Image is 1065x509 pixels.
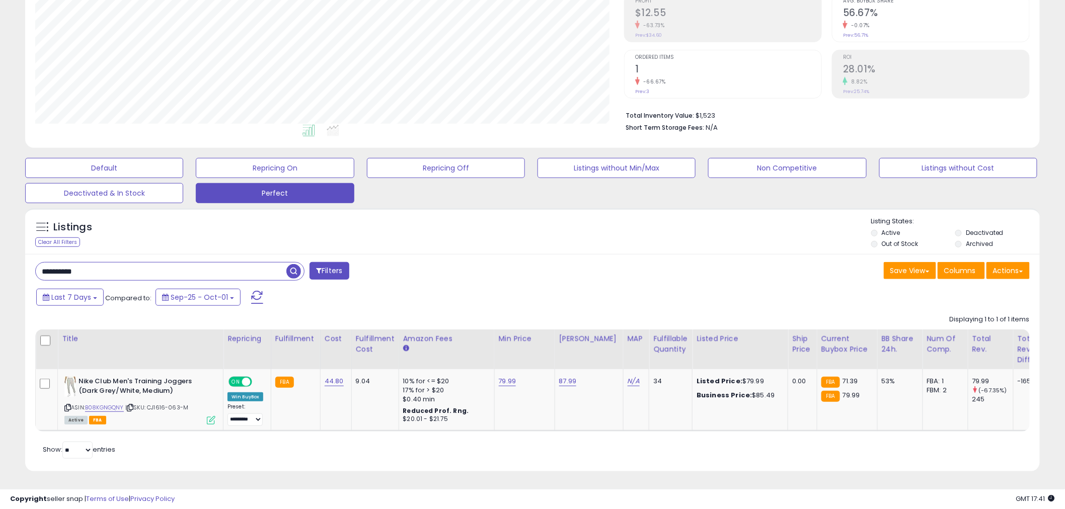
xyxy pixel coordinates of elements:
div: 79.99 [972,377,1013,386]
a: N/A [628,376,640,386]
span: 2025-10-9 17:41 GMT [1016,494,1055,503]
button: Save View [884,262,936,279]
div: $79.99 [697,377,780,386]
b: Short Term Storage Fees: [626,123,704,132]
div: 53% [882,377,915,386]
small: Prev: 3 [635,89,649,95]
span: 79.99 [843,390,860,400]
a: 79.99 [499,376,516,386]
div: Displaying 1 to 1 of 1 items [950,315,1030,324]
button: Actions [986,262,1030,279]
a: Privacy Policy [130,494,175,503]
button: Sep-25 - Oct-01 [156,289,241,306]
div: Fulfillable Quantity [653,333,688,355]
button: Columns [938,262,985,279]
div: Win BuyBox [227,392,263,401]
div: 0.00 [792,377,809,386]
span: All listings currently available for purchase on Amazon [64,416,88,425]
label: Archived [966,239,993,248]
div: FBM: 2 [927,386,960,395]
button: Non Competitive [708,158,866,178]
div: $20.01 - $21.75 [403,415,487,423]
div: 34 [653,377,684,386]
div: Total Rev. [972,333,1009,355]
button: Default [25,158,183,178]
div: Title [62,333,219,344]
small: FBA [821,391,840,402]
small: 8.82% [848,78,868,86]
div: Amazon Fees [403,333,490,344]
span: OFF [251,378,267,386]
label: Deactivated [966,228,1004,237]
p: Listing States: [871,217,1040,226]
span: ON [230,378,242,386]
span: | SKU: CJ1616-063-M [125,403,188,411]
div: 10% for <= $20 [403,377,487,386]
div: -165.01 [1018,377,1039,386]
li: $1,523 [626,109,1022,121]
div: Clear All Filters [35,237,80,247]
div: $0.40 min [403,395,487,404]
small: -63.73% [640,22,665,29]
a: Terms of Use [86,494,129,503]
img: 312bWuxoseL._SL40_.jpg [64,377,76,397]
div: Num of Comp. [927,333,964,355]
button: Repricing Off [367,158,525,178]
b: Total Inventory Value: [626,111,694,120]
span: Sep-25 - Oct-01 [171,292,228,302]
div: Cost [325,333,347,344]
a: 87.99 [559,376,577,386]
h2: 1 [635,63,821,77]
h2: 28.01% [843,63,1029,77]
div: [PERSON_NAME] [559,333,619,344]
div: seller snap | | [10,494,175,504]
b: Business Price: [697,390,752,400]
div: 17% for > $20 [403,386,487,395]
h2: $12.55 [635,7,821,21]
div: 245 [972,395,1013,404]
h2: 56.67% [843,7,1029,21]
button: Filters [310,262,349,280]
span: Columns [944,266,976,276]
b: Nike Club Men's Training Joggers (Dark Grey/White, Medium) [79,377,201,398]
div: ASIN: [64,377,215,423]
a: 44.80 [325,376,344,386]
div: 9.04 [356,377,391,386]
div: MAP [628,333,645,344]
div: Listed Price [697,333,784,344]
span: Compared to: [105,293,151,303]
button: Perfect [196,183,354,203]
span: Ordered Items [635,55,821,60]
span: N/A [706,123,718,132]
small: -0.07% [848,22,870,29]
div: Fulfillment Cost [356,333,395,355]
button: Listings without Min/Max [538,158,696,178]
button: Listings without Cost [879,158,1037,178]
span: Show: entries [43,445,115,454]
div: Repricing [227,333,267,344]
small: -66.67% [640,78,666,86]
span: Last 7 Days [51,292,91,302]
h5: Listings [53,220,92,234]
div: Min Price [499,333,551,344]
div: Total Rev. Diff. [1018,333,1043,365]
div: Ship Price [792,333,812,355]
div: Fulfillment [275,333,316,344]
small: Prev: 56.71% [843,32,868,38]
button: Deactivated & In Stock [25,183,183,203]
button: Last 7 Days [36,289,104,306]
div: FBA: 1 [927,377,960,386]
div: Preset: [227,403,263,426]
div: BB Share 24h. [882,333,919,355]
small: Amazon Fees. [403,344,409,353]
small: FBA [275,377,294,388]
span: FBA [89,416,106,425]
strong: Copyright [10,494,47,503]
label: Out of Stock [882,239,919,248]
button: Repricing On [196,158,354,178]
span: ROI [843,55,1029,60]
span: 71.39 [843,376,858,386]
small: Prev: 25.74% [843,89,869,95]
a: B08KGNGQNY [85,403,124,412]
small: (-67.35%) [979,386,1007,394]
